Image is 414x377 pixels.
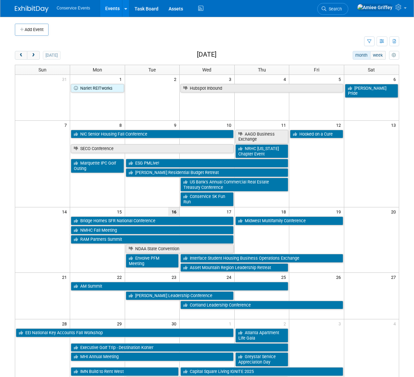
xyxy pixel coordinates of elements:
a: Hooked on a Cure [290,130,343,139]
a: Interface Student Housing Business Operations Exchange [180,254,343,263]
span: 8 [119,121,125,129]
button: [DATE] [43,51,61,60]
button: myCustomButton [389,51,399,60]
span: 10 [226,121,234,129]
a: Envolve PFM Meeting [126,254,179,268]
a: Nariet REITworks [71,84,124,93]
button: week [370,51,386,60]
span: 17 [226,207,234,216]
span: 31 [61,75,70,83]
span: 1 [228,319,234,328]
span: 7 [64,121,70,129]
img: ExhibitDay [15,6,49,12]
a: [PERSON_NAME] Residential Budget Retreat [126,168,289,177]
img: Amiee Griffey [357,4,393,11]
span: Search [326,6,342,11]
span: 28 [61,319,70,328]
a: MHI Annual Meeting [71,352,234,361]
a: Cortland Leadership Conference [180,301,343,310]
span: Conservice Events [57,6,90,10]
a: Conservice 5K Fun Run [180,192,234,206]
a: Marquette IPC Golf Outing [71,159,124,173]
span: 2 [173,75,179,83]
span: Sat [368,67,375,72]
span: 2 [283,319,289,328]
span: 15 [116,207,125,216]
a: Greystar Service Appreciation Day [235,352,289,366]
a: NDAA State Convention [126,244,234,253]
a: RAM Partners Summit [71,235,234,244]
a: IMN Build to Rent West [71,367,179,376]
a: AM Summit [71,282,288,291]
span: 16 [168,207,179,216]
a: Hubspot Inbound [180,84,343,93]
span: 14 [61,207,70,216]
span: 20 [390,207,399,216]
a: Executive Golf Trip - Destination Kohler [71,343,288,352]
span: 24 [226,273,234,281]
i: Personalize Calendar [392,53,396,58]
a: NRHC [US_STATE] Chapter Event [235,144,289,158]
span: 13 [390,121,399,129]
span: 25 [280,273,289,281]
a: NIC Senior Housing Fall Conference [71,130,234,139]
a: [PERSON_NAME] Pride [345,84,398,98]
span: 6 [393,75,399,83]
span: 3 [228,75,234,83]
a: [PERSON_NAME] Leadership Conference [126,291,234,300]
a: Asset Mountain Region Leadership Retreat [180,263,288,272]
button: month [353,51,371,60]
a: ESG PMLive! [126,159,289,168]
button: prev [15,51,27,60]
span: Sun [38,67,47,72]
a: US Bank’s Annual Commercial Real Estate Treasury Conference [180,178,288,192]
span: 23 [171,273,179,281]
span: 11 [280,121,289,129]
a: Search [317,3,348,15]
span: 27 [390,273,399,281]
span: 22 [116,273,125,281]
span: 4 [283,75,289,83]
a: SECO Conference [71,144,234,153]
button: Add Event [15,24,49,36]
a: NMHC Fall Meeting [71,226,234,235]
span: Tue [148,67,156,72]
span: Fri [314,67,319,72]
a: Capital Square Living IGNITE 2025 [180,367,343,376]
button: next [27,51,39,60]
span: 4 [393,319,399,328]
span: 18 [280,207,289,216]
span: 30 [171,319,179,328]
span: 5 [338,75,344,83]
span: Mon [93,67,102,72]
span: 19 [335,207,344,216]
a: Atlanta Apartment Life Gala [235,328,289,342]
span: 3 [338,319,344,328]
span: Wed [202,67,211,72]
a: Midwest Multifamily Conference [235,216,343,225]
span: 12 [335,121,344,129]
a: EEI National Key Accounts Fall Workshop [16,328,234,337]
a: AAGD Business Exchange [235,130,289,144]
a: Bridge Homes SFR National Conference [71,216,234,225]
span: 26 [335,273,344,281]
span: Thu [258,67,266,72]
span: 29 [116,319,125,328]
span: 1 [119,75,125,83]
span: 21 [61,273,70,281]
h2: [DATE] [197,51,216,58]
span: 9 [173,121,179,129]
